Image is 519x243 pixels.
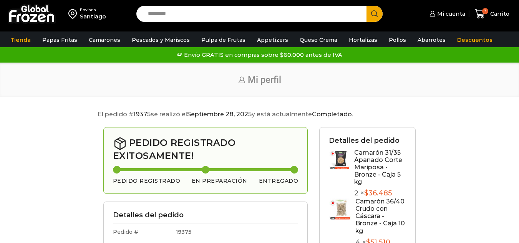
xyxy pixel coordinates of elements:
[7,33,35,47] a: Tienda
[172,223,298,239] td: 19375
[414,33,449,47] a: Abarrotes
[428,6,465,21] a: Mi cuenta
[85,33,124,47] a: Camarones
[312,111,352,118] mark: Completado
[354,189,406,198] p: 2 ×
[113,223,172,239] td: Pedido #
[113,137,298,162] h2: Pedido registrado exitosamente!
[128,33,194,47] a: Pescados y Mariscos
[453,33,496,47] a: Descuentos
[187,111,252,118] mark: Septiembre 28, 2025
[435,10,465,18] span: Mi cuenta
[364,189,368,197] span: $
[197,33,249,47] a: Pulpa de Frutas
[329,137,406,145] h3: Detalles del pedido
[80,13,106,20] div: Santiago
[68,7,80,20] img: address-field-icon.svg
[98,109,422,119] p: El pedido # se realizó el y está actualmente .
[248,74,281,85] span: Mi perfil
[385,33,410,47] a: Pollos
[488,10,509,18] span: Carrito
[345,33,381,47] a: Hortalizas
[38,33,81,47] a: Papas Fritas
[259,178,298,184] h3: Entregado
[192,178,247,184] h3: En preparación
[113,211,298,220] h3: Detalles del pedido
[364,189,392,197] bdi: 36.485
[473,5,511,23] a: 7 Carrito
[133,111,151,118] mark: 19375
[482,8,488,14] span: 7
[355,198,405,235] a: Camarón 36/40 Crudo con Cáscara - Bronze - Caja 10 kg
[80,7,106,13] div: Enviar a
[113,178,181,184] h3: Pedido registrado
[253,33,292,47] a: Appetizers
[296,33,341,47] a: Queso Crema
[354,149,402,186] a: Camarón 31/35 Apanado Corte Mariposa - Bronze - Caja 5 kg
[366,6,383,22] button: Search button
